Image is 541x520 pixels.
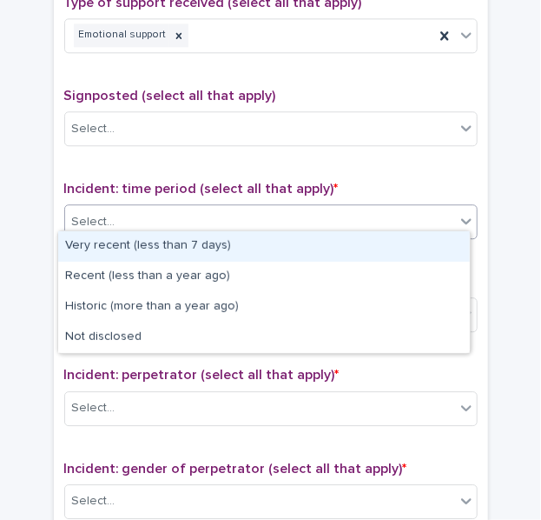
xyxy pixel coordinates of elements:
div: Emotional support [74,23,169,47]
div: Not disclosed [58,323,470,353]
div: Select... [72,213,115,231]
div: Select... [72,492,115,510]
div: Historic (more than a year ago) [58,292,470,323]
div: Very recent (less than 7 days) [58,231,470,262]
span: Incident: perpetrator (select all that apply) [64,368,340,382]
span: Incident: gender of perpetrator (select all that apply) [64,462,407,476]
div: Recent (less than a year ago) [58,262,470,292]
span: Signposted (select all that apply) [64,89,276,103]
div: Select... [72,120,115,138]
div: Select... [72,399,115,417]
span: Incident: time period (select all that apply) [64,182,339,196]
